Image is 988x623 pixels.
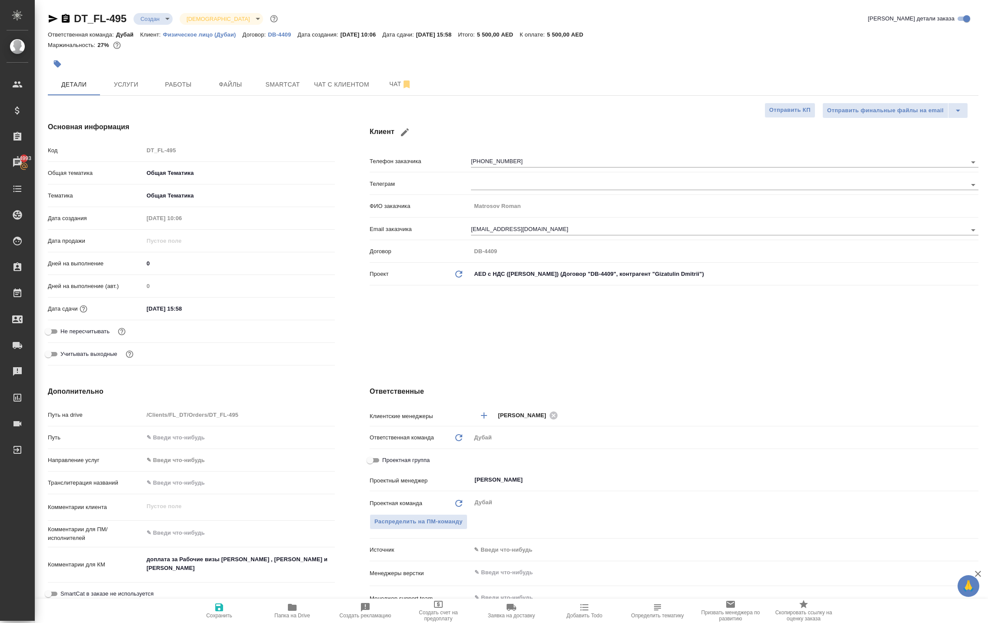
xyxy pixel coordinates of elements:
button: [DEMOGRAPHIC_DATA] [184,15,252,23]
button: Open [967,179,979,191]
span: В заказе уже есть ответственный ПМ или ПМ группа [370,514,467,529]
p: Телефон заказчика [370,157,471,166]
p: Комментарии для КМ [48,560,144,569]
button: Open [967,224,979,236]
span: Детали [53,79,95,90]
span: Папка на Drive [274,613,310,619]
button: Отправить финальные файлы на email [822,103,948,118]
span: Файлы [210,79,251,90]
p: 27% [97,42,111,48]
div: ✎ Введи что-нибудь [471,543,978,557]
p: Договор [370,247,471,256]
button: Создан [138,15,162,23]
span: Распределить на ПМ-команду [374,517,463,527]
span: Не пересчитывать [60,327,110,336]
span: Проектная группа [382,456,430,465]
button: Отправить КП [764,103,815,118]
p: Ответственная команда: [48,31,116,38]
span: Создать счет на предоплату [407,610,470,622]
p: Итого: [458,31,477,38]
p: 5 500,00 AED [477,31,520,38]
p: Проектный менеджер [370,476,471,485]
p: Телеграм [370,180,471,188]
button: 🙏 [958,575,979,597]
svg: Отписаться [401,79,412,90]
p: Направление услуг [48,456,144,465]
p: 5 500,00 AED [547,31,590,38]
button: Если добавить услуги и заполнить их объемом, то дата рассчитается автоматически [78,303,89,315]
button: Добавить Todo [548,599,621,623]
h4: Ответственные [370,386,978,397]
button: Папка на Drive [256,599,329,623]
p: Дней на выполнение (авт.) [48,282,144,291]
span: Отправить КП [769,105,811,115]
span: Сохранить [206,613,232,619]
span: SmartCat в заказе не используется [60,590,154,598]
p: Источник [370,546,471,554]
button: Open [974,415,975,416]
span: Добавить Todo [567,613,602,619]
button: Заявка на доставку [475,599,548,623]
button: Создать рекламацию [329,599,402,623]
input: ✎ Введи что-нибудь [144,257,335,270]
span: Чат с клиентом [314,79,369,90]
div: AED c НДС ([PERSON_NAME]) (Договор "DB-4409", контрагент "Gizatulin Dmitrii") [471,267,978,281]
span: 14993 [11,154,37,163]
p: Путь на drive [48,411,144,419]
p: Клиент: [140,31,163,38]
div: Общая Тематика [144,188,335,203]
span: Работы [157,79,199,90]
button: Скопировать ссылку [60,13,71,24]
button: Сохранить [183,599,256,623]
input: Пустое поле [144,409,335,421]
p: [DATE] 15:58 [416,31,458,38]
span: Создать рекламацию [340,613,391,619]
h4: Основная информация [48,122,335,132]
span: 🙏 [961,577,976,595]
span: Призвать менеджера по развитию [699,610,762,622]
a: Физическое лицо (Дубаи) [163,30,243,38]
p: Проект [370,270,389,278]
button: Доп статусы указывают на важность/срочность заказа [268,13,280,24]
a: DT_FL-495 [74,13,127,24]
button: 3810.00 AED; [111,40,123,51]
div: Общая Тематика [144,166,335,181]
div: ✎ Введи что-нибудь [147,456,324,465]
input: ✎ Введи что-нибудь [474,592,947,603]
p: Транслитерация названий [48,479,144,487]
h4: Дополнительно [48,386,335,397]
p: Договор: [243,31,268,38]
p: К оплате: [520,31,547,38]
p: Комментарии клиента [48,503,144,512]
input: Пустое поле [144,280,335,292]
button: Включи, если не хочешь, чтобы указанная дата сдачи изменилась после переставления заказа в 'Подтв... [116,326,127,337]
p: DB-4409 [268,31,297,38]
textarea: доплата за Рабочие визы [PERSON_NAME] , [PERSON_NAME] и [PERSON_NAME] [144,552,335,576]
button: Open [974,597,975,599]
input: ✎ Введи что-нибудь [474,567,947,578]
span: Заявка на доставку [488,613,535,619]
input: ✎ Введи что-нибудь [144,302,220,315]
p: [DATE] 10:06 [340,31,383,38]
input: ✎ Введи что-нибудь [144,476,335,489]
span: Чат [380,79,421,90]
p: Дубай [116,31,140,38]
button: Скопировать ссылку для ЯМессенджера [48,13,58,24]
input: Пустое поле [471,245,978,258]
p: Код [48,146,144,155]
p: Дата создания: [297,31,340,38]
input: Пустое поле [144,234,220,247]
p: Маржинальность: [48,42,97,48]
div: ✎ Введи что-нибудь [474,546,968,554]
button: Создать счет на предоплату [402,599,475,623]
button: Open [967,156,979,168]
span: Отправить финальные файлы на email [827,106,944,116]
p: Email заказчика [370,225,471,234]
span: Учитывать выходные [60,350,117,358]
p: Ответственная команда [370,433,434,442]
p: Дней на выполнение [48,259,144,268]
p: Физическое лицо (Дубаи) [163,31,243,38]
div: Создан [134,13,173,25]
input: Пустое поле [144,144,335,157]
button: Призвать менеджера по развитию [694,599,767,623]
